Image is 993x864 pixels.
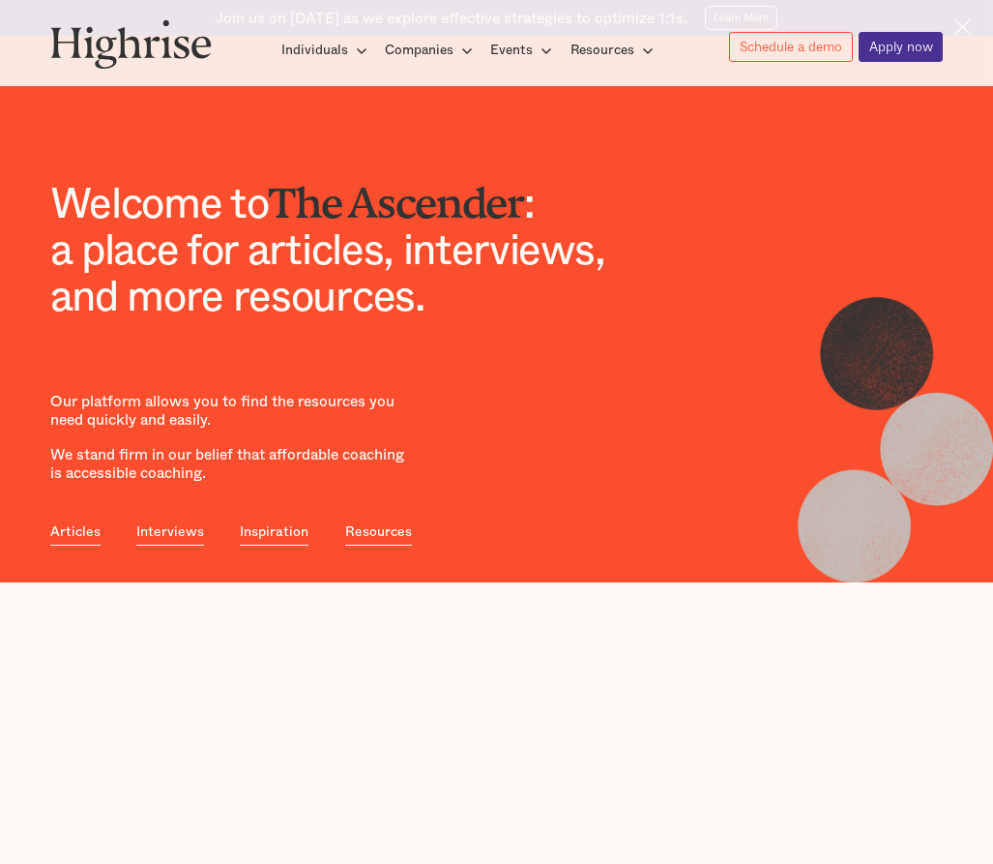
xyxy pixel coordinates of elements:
[385,39,453,62] div: Companies
[50,169,632,321] h1: Welcome to : a place for articles, interviews, and more resources.
[345,519,412,547] a: Resources
[50,357,413,482] p: Our platform allows you to find the resources you need quickly and easily. We stand firm in our b...
[281,39,348,62] div: Individuals
[136,519,204,547] a: Interviews
[570,39,634,62] div: Resources
[729,32,853,62] a: Schedule a demo
[385,39,479,62] div: Companies
[490,39,558,62] div: Events
[570,39,659,62] div: Resources
[240,519,308,547] a: Inspiration
[859,32,944,62] a: Apply now
[490,39,533,62] div: Events
[50,19,212,68] img: Highrise logo
[50,519,101,547] a: Articles
[268,179,523,206] span: The Ascender
[281,39,373,62] div: Individuals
